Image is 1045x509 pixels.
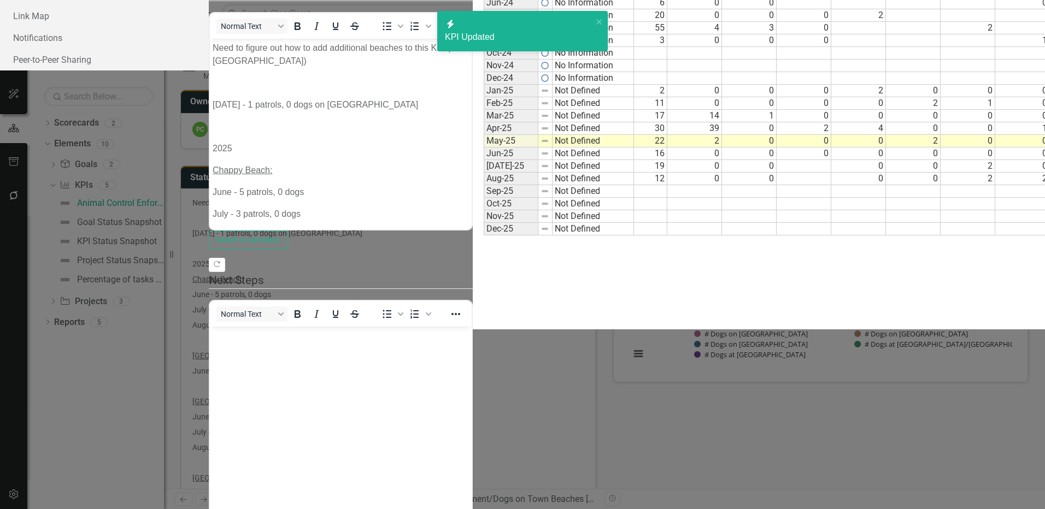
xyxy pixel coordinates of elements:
td: Not Defined [553,198,634,210]
td: 0 [941,135,995,147]
div: Bullet list [378,19,405,34]
img: 8DAGhfEEPCf229AAAAAElFTkSuQmCC [541,111,549,120]
td: 0 [722,160,777,173]
td: 0 [777,110,831,122]
td: 0 [831,110,886,122]
td: 16 [613,147,667,160]
td: Dec-25 [484,223,538,235]
button: Strikethrough [345,19,364,34]
td: Not Defined [553,110,634,122]
td: 0 [886,122,941,135]
td: 0 [722,9,777,22]
td: 0 [941,122,995,135]
td: 0 [722,135,777,147]
td: Jan-25 [484,85,538,97]
td: 0 [667,160,722,173]
td: 11 [613,97,667,110]
td: 19 [613,160,667,173]
img: 8DAGhfEEPCf229AAAAAElFTkSuQmCC [541,124,549,133]
td: Dec-24 [484,72,538,85]
td: Not Defined [553,210,634,223]
span: Normal Text [221,22,274,31]
td: Not Defined [553,147,634,160]
td: 0 [777,147,831,160]
td: 0 [667,97,722,110]
img: 8DAGhfEEPCf229AAAAAElFTkSuQmCC [541,199,549,208]
td: 0 [722,122,777,135]
td: 4 [831,122,886,135]
td: 0 [941,110,995,122]
td: 22 [613,135,667,147]
td: 2 [886,135,941,147]
button: Switch to old editor [209,230,288,250]
td: Not Defined [553,173,634,185]
img: 8DAGhfEEPCf229AAAAAElFTkSuQmCC [541,212,549,221]
td: 0 [831,147,886,160]
td: 0 [722,97,777,110]
td: 0 [831,97,886,110]
td: 0 [777,34,831,47]
td: 20 [613,9,667,22]
div: Numbered list [406,306,433,322]
td: 14 [667,110,722,122]
td: 2 [941,173,995,185]
td: Apr-25 [484,122,538,135]
td: Mar-25 [484,110,538,122]
td: [DATE]-25 [484,160,538,173]
td: 0 [886,160,941,173]
td: 3 [613,34,667,47]
td: Nov-25 [484,210,538,223]
button: Underline [326,306,345,322]
td: 0 [722,173,777,185]
td: 4 [667,22,722,34]
button: Strikethrough [345,306,364,322]
button: Block Normal Text [216,19,287,34]
td: 0 [722,34,777,47]
td: Not Defined [553,185,634,198]
td: Not Defined [553,122,634,135]
img: 8DAGhfEEPCf229AAAAAElFTkSuQmCC [541,86,549,95]
img: 8DAGhfEEPCf229AAAAAElFTkSuQmCC [541,99,549,108]
td: Oct-25 [484,198,538,210]
td: Feb-25 [484,97,538,110]
button: Underline [326,19,345,34]
td: 2 [941,160,995,173]
td: 0 [777,135,831,147]
td: 1 [722,110,777,122]
td: 12 [613,173,667,185]
td: No Information [553,60,634,72]
td: 0 [831,160,886,173]
td: 2 [886,97,941,110]
td: Aug-25 [484,173,538,185]
img: 8DAGhfEEPCf229AAAAAElFTkSuQmCC [541,224,549,233]
td: 0 [886,173,941,185]
td: 2 [613,85,667,97]
td: 0 [777,9,831,22]
td: May-25 [484,135,538,147]
div: Numbered list [406,19,433,34]
td: 2 [831,85,886,97]
td: 55 [613,22,667,34]
button: close [596,15,603,28]
td: 0 [667,34,722,47]
td: 0 [886,110,941,122]
td: Not Defined [553,135,634,147]
td: 1 [941,97,995,110]
td: 0 [831,135,886,147]
td: Nov-24 [484,60,538,72]
td: 0 [941,85,995,97]
td: 3 [722,22,777,34]
td: Sep-25 [484,185,538,198]
td: No Information [553,72,634,85]
td: 0 [941,147,995,160]
img: 8DAGhfEEPCf229AAAAAElFTkSuQmCC [541,162,549,170]
td: Not Defined [553,160,634,173]
button: Block Normal Text [216,306,287,322]
img: 8DAGhfEEPCf229AAAAAElFTkSuQmCC [541,137,549,145]
div: KPI Updated [445,31,592,44]
td: 0 [667,85,722,97]
td: 39 [667,122,722,135]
